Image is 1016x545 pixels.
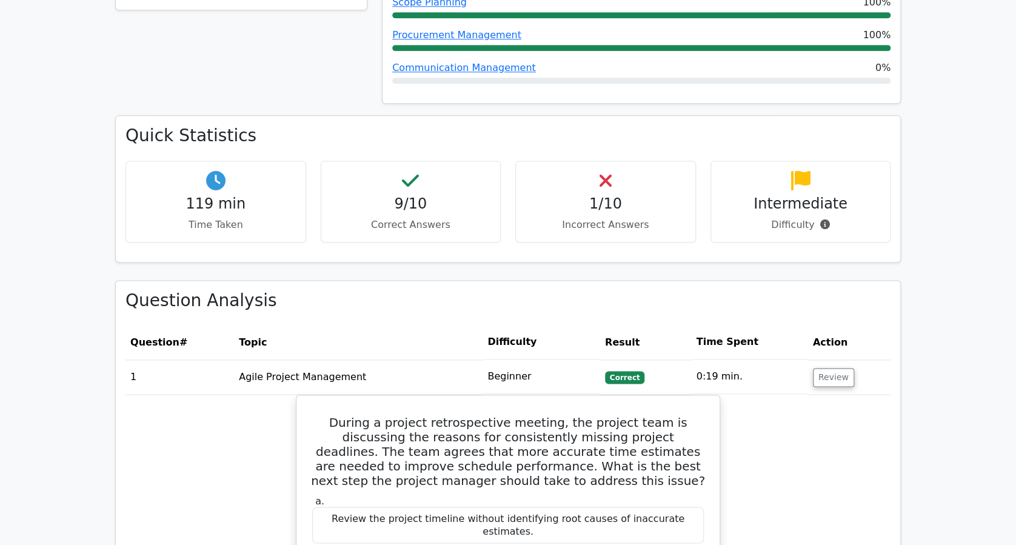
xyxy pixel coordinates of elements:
[605,371,644,383] span: Correct
[125,125,891,146] h3: Quick Statistics
[721,218,881,232] p: Difficulty
[808,325,891,359] th: Action
[136,218,296,232] p: Time Taken
[483,359,600,394] td: Beginner
[813,368,854,387] button: Review
[315,495,324,506] span: a.
[125,325,234,359] th: #
[721,195,881,213] h4: Intermediate
[234,359,483,394] td: Agile Project Management
[483,325,600,359] th: Difficulty
[526,195,686,213] h4: 1/10
[392,29,521,41] a: Procurement Management
[691,325,807,359] th: Time Spent
[392,62,536,73] a: Communication Management
[331,218,491,232] p: Correct Answers
[125,290,891,311] h3: Question Analysis
[600,325,692,359] th: Result
[130,336,179,348] span: Question
[526,218,686,232] p: Incorrect Answers
[234,325,483,359] th: Topic
[312,507,704,543] div: Review the project timeline without identifying root causes of inaccurate estimates.
[331,195,491,213] h4: 9/10
[875,61,891,75] span: 0%
[311,415,705,487] h5: During a project retrospective meeting, the project team is discussing the reasons for consistent...
[136,195,296,213] h4: 119 min
[691,359,807,394] td: 0:19 min.
[125,359,234,394] td: 1
[863,28,891,42] span: 100%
